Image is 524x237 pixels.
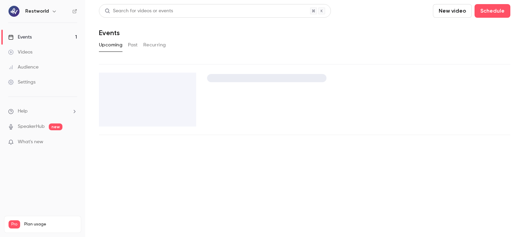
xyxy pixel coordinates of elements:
[143,40,166,50] button: Recurring
[128,40,138,50] button: Past
[8,64,39,71] div: Audience
[8,49,32,56] div: Videos
[8,34,32,41] div: Events
[8,79,35,86] div: Settings
[475,4,510,18] button: Schedule
[24,222,77,227] span: Plan usage
[8,108,77,115] li: help-dropdown-opener
[433,4,472,18] button: New video
[25,8,49,15] h6: Restworld
[99,29,120,37] h1: Events
[105,8,173,15] div: Search for videos or events
[49,123,62,130] span: new
[18,123,45,130] a: SpeakerHub
[9,220,20,228] span: Pro
[99,40,122,50] button: Upcoming
[18,108,28,115] span: Help
[9,6,19,17] img: Restworld
[18,138,43,146] span: What's new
